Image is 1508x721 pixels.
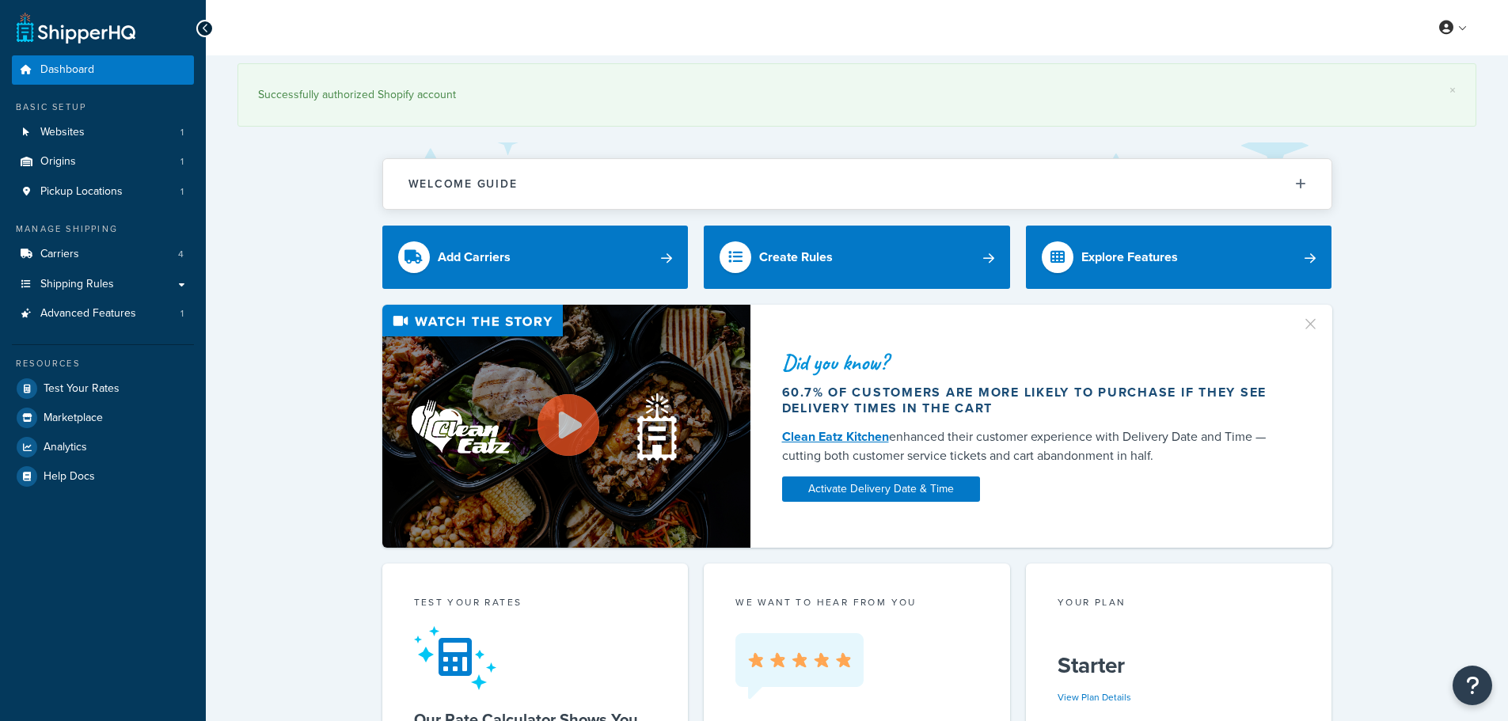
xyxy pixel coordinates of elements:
[44,412,103,425] span: Marketplace
[704,226,1010,289] a: Create Rules
[12,222,194,236] div: Manage Shipping
[180,307,184,321] span: 1
[12,462,194,491] a: Help Docs
[12,270,194,299] a: Shipping Rules
[40,307,136,321] span: Advanced Features
[12,118,194,147] a: Websites1
[414,595,657,613] div: Test your rates
[782,427,889,446] a: Clean Eatz Kitchen
[40,126,85,139] span: Websites
[12,147,194,176] a: Origins1
[408,178,518,190] h2: Welcome Guide
[40,185,123,199] span: Pickup Locations
[782,476,980,502] a: Activate Delivery Date & Time
[44,470,95,484] span: Help Docs
[12,299,194,328] a: Advanced Features1
[1058,595,1301,613] div: Your Plan
[12,374,194,403] a: Test Your Rates
[40,155,76,169] span: Origins
[12,101,194,114] div: Basic Setup
[258,84,1456,106] div: Successfully authorized Shopify account
[180,155,184,169] span: 1
[759,246,833,268] div: Create Rules
[12,240,194,269] li: Carriers
[382,226,689,289] a: Add Carriers
[1026,226,1332,289] a: Explore Features
[438,246,511,268] div: Add Carriers
[12,433,194,461] a: Analytics
[180,126,184,139] span: 1
[44,382,120,396] span: Test Your Rates
[40,248,79,261] span: Carriers
[12,177,194,207] li: Pickup Locations
[12,177,194,207] a: Pickup Locations1
[782,385,1282,416] div: 60.7% of customers are more likely to purchase if they see delivery times in the cart
[1058,690,1131,704] a: View Plan Details
[1449,84,1456,97] a: ×
[1058,653,1301,678] h5: Starter
[12,147,194,176] li: Origins
[12,240,194,269] a: Carriers4
[44,441,87,454] span: Analytics
[12,299,194,328] li: Advanced Features
[180,185,184,199] span: 1
[12,118,194,147] li: Websites
[40,278,114,291] span: Shipping Rules
[382,305,750,548] img: Video thumbnail
[782,427,1282,465] div: enhanced their customer experience with Delivery Date and Time — cutting both customer service ti...
[40,63,94,77] span: Dashboard
[178,248,184,261] span: 4
[383,159,1331,209] button: Welcome Guide
[12,404,194,432] a: Marketplace
[12,357,194,370] div: Resources
[12,55,194,85] a: Dashboard
[1081,246,1178,268] div: Explore Features
[1453,666,1492,705] button: Open Resource Center
[782,351,1282,374] div: Did you know?
[735,595,978,609] p: we want to hear from you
